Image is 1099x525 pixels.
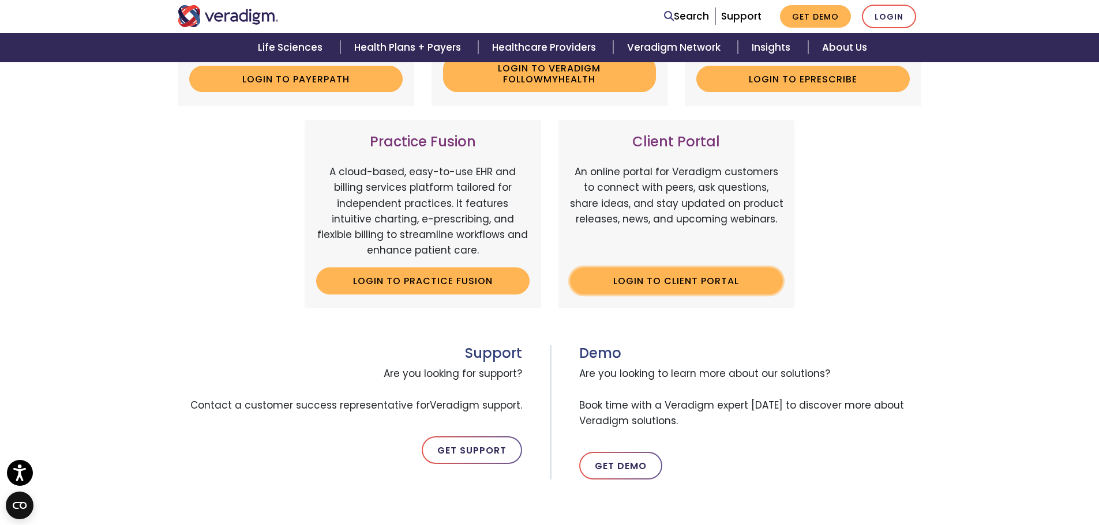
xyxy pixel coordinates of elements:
[570,164,783,258] p: An online portal for Veradigm customers to connect with peers, ask questions, share ideas, and st...
[178,361,522,418] span: Are you looking for support? Contact a customer success representative for
[478,33,613,62] a: Healthcare Providers
[738,33,808,62] a: Insights
[579,452,662,479] a: Get Demo
[570,134,783,150] h3: Client Portal
[664,9,709,24] a: Search
[6,492,33,519] button: Open CMP widget
[613,33,738,62] a: Veradigm Network
[178,5,279,27] img: Veradigm logo
[570,267,783,294] a: Login to Client Portal
[316,267,530,294] a: Login to Practice Fusion
[316,164,530,258] p: A cloud-based, easy-to-use EHR and billing services platform tailored for independent practices. ...
[422,436,522,464] a: Get Support
[189,66,403,92] a: Login to Payerpath
[696,66,910,92] a: Login to ePrescribe
[862,5,916,28] a: Login
[443,55,657,92] a: Login to Veradigm FollowMyHealth
[780,5,851,28] a: Get Demo
[579,345,922,362] h3: Demo
[808,33,881,62] a: About Us
[430,398,522,412] span: Veradigm support.
[721,9,762,23] a: Support
[178,345,522,362] h3: Support
[316,134,530,150] h3: Practice Fusion
[340,33,478,62] a: Health Plans + Payers
[244,33,340,62] a: Life Sciences
[579,361,922,433] span: Are you looking to learn more about our solutions? Book time with a Veradigm expert [DATE] to dis...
